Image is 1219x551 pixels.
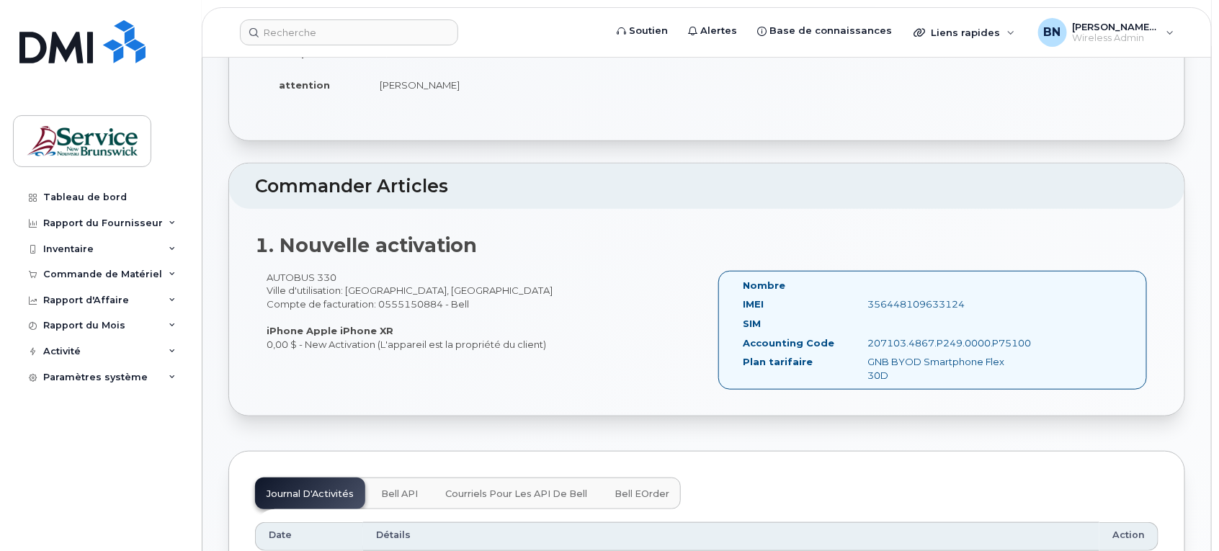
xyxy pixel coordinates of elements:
[743,279,785,292] label: Nombre
[445,488,587,500] span: Courriels pour les API de Bell
[743,355,813,369] label: Plan tarifaire
[629,24,668,38] span: Soutien
[367,69,696,101] td: [PERSON_NAME]
[1073,32,1159,44] span: Wireless Admin
[381,488,418,500] span: Bell API
[1099,522,1158,551] th: Action
[255,176,1158,197] h2: Commander Articles
[743,317,761,331] label: SIM
[279,79,330,91] strong: attention
[255,233,477,257] strong: 1. Nouvelle activation
[857,297,1031,311] div: 356448109633124
[931,27,1000,38] span: Liens rapides
[700,24,737,38] span: Alertes
[615,488,669,500] span: Bell eOrder
[678,17,747,45] a: Alertes
[240,19,458,45] input: Recherche
[267,325,393,336] strong: iPhone Apple iPhone XR
[1073,21,1159,32] span: [PERSON_NAME] (DSF-NE\Comptabilité)
[857,355,1031,382] div: GNB BYOD Smartphone Flex 30D
[269,529,292,542] span: Date
[747,17,902,45] a: Base de connaissances
[743,297,764,311] label: IMEI
[903,18,1025,47] div: Liens rapides
[607,17,678,45] a: Soutien
[857,336,1031,350] div: 207103.4867.P249.0000.P75100
[743,336,834,350] label: Accounting Code
[1028,18,1184,47] div: Breau, Nancy (DSF-NE\Comptabilité)
[376,529,411,542] span: Détails
[1044,24,1061,41] span: BN
[769,24,892,38] span: Base de connaissances
[255,271,707,351] div: AUTOBUS 330 Ville d'utilisation: [GEOGRAPHIC_DATA], [GEOGRAPHIC_DATA] Compte de facturation: 0555...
